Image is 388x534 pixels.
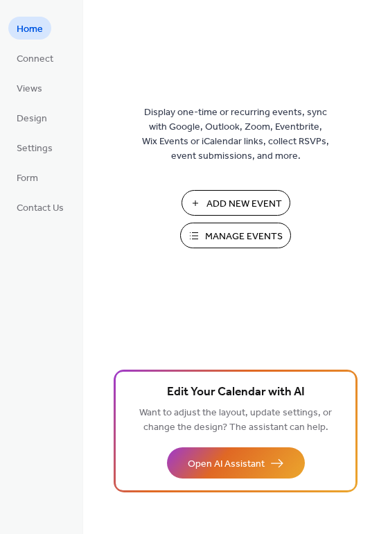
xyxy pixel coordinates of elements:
span: Design [17,112,47,126]
a: Connect [8,46,62,69]
a: Home [8,17,51,40]
span: Contact Us [17,201,64,216]
a: Design [8,106,55,129]
button: Manage Events [180,223,291,248]
span: Manage Events [205,230,283,244]
a: Contact Us [8,196,72,218]
button: Open AI Assistant [167,447,305,479]
span: Add New Event [206,197,282,212]
span: Views [17,82,42,96]
span: Form [17,171,38,186]
a: Views [8,76,51,99]
span: Home [17,22,43,37]
span: Edit Your Calendar with AI [167,383,305,402]
span: Display one-time or recurring events, sync with Google, Outlook, Zoom, Eventbrite, Wix Events or ... [142,105,329,164]
span: Connect [17,52,53,67]
a: Settings [8,136,61,159]
span: Settings [17,141,53,156]
span: Want to adjust the layout, update settings, or change the design? The assistant can help. [139,404,332,437]
button: Add New Event [182,190,290,216]
a: Form [8,166,46,189]
span: Open AI Assistant [188,457,265,472]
